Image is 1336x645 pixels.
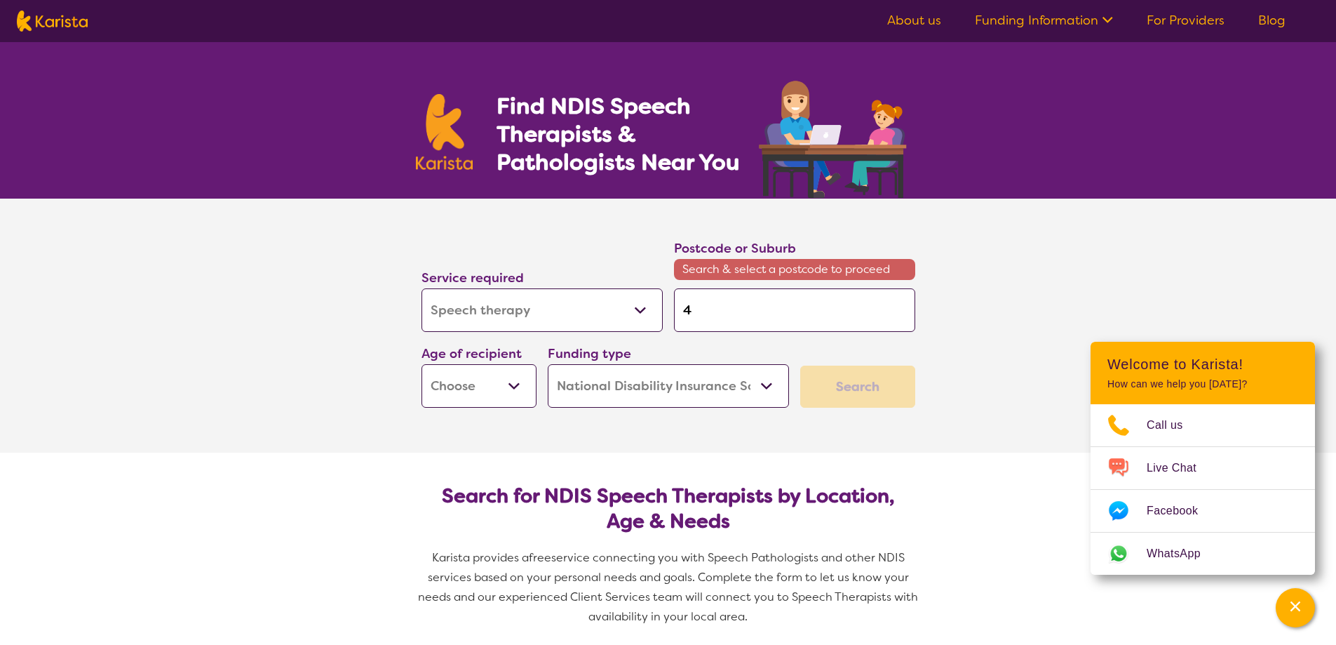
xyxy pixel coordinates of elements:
img: speech-therapy [748,76,921,199]
span: service connecting you with Speech Pathologists and other NDIS services based on your personal ne... [418,550,921,624]
span: free [529,550,551,565]
span: WhatsApp [1147,543,1217,564]
label: Age of recipient [421,345,522,362]
p: How can we help you [DATE]? [1107,378,1298,390]
span: Call us [1147,415,1200,436]
img: Karista logo [416,94,473,170]
ul: Choose channel [1091,404,1315,575]
h1: Find NDIS Speech Therapists & Pathologists Near You [497,92,756,176]
h2: Welcome to Karista! [1107,356,1298,373]
label: Service required [421,270,524,286]
a: Web link opens in a new tab. [1091,533,1315,575]
label: Postcode or Suburb [674,240,796,257]
a: About us [887,12,941,29]
div: Channel Menu [1091,342,1315,575]
span: Facebook [1147,500,1215,521]
button: Channel Menu [1276,588,1315,627]
a: For Providers [1147,12,1224,29]
a: Funding Information [975,12,1113,29]
h2: Search for NDIS Speech Therapists by Location, Age & Needs [433,484,904,534]
span: Karista provides a [432,550,529,565]
input: Type [674,288,915,332]
span: Search & select a postcode to proceed [674,259,915,280]
label: Funding type [548,345,631,362]
img: Karista logo [17,11,88,32]
a: Blog [1258,12,1286,29]
span: Live Chat [1147,458,1213,479]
